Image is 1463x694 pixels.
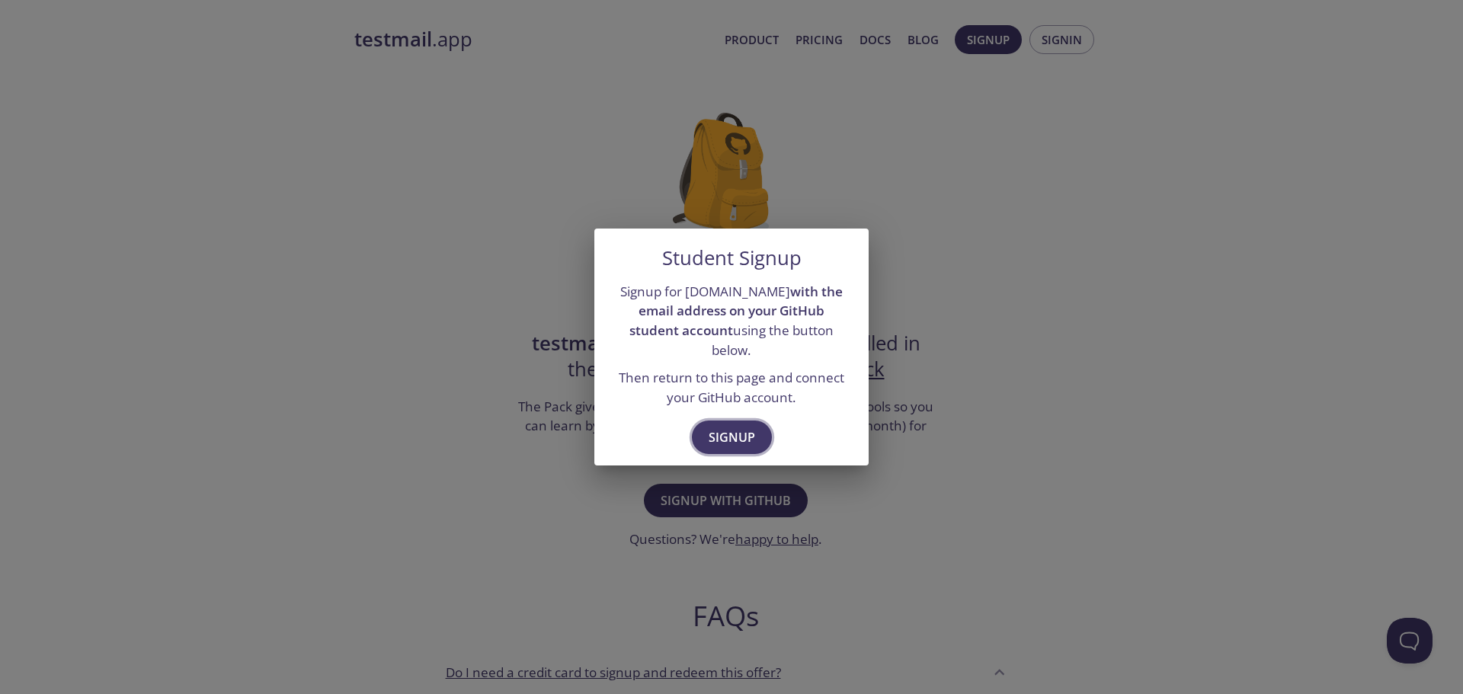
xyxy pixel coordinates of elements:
p: Signup for [DOMAIN_NAME] using the button below. [613,282,850,360]
p: Then return to this page and connect your GitHub account. [613,368,850,407]
h5: Student Signup [662,247,802,270]
strong: with the email address on your GitHub student account [629,283,843,339]
button: Signup [692,421,772,454]
span: Signup [709,427,755,448]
